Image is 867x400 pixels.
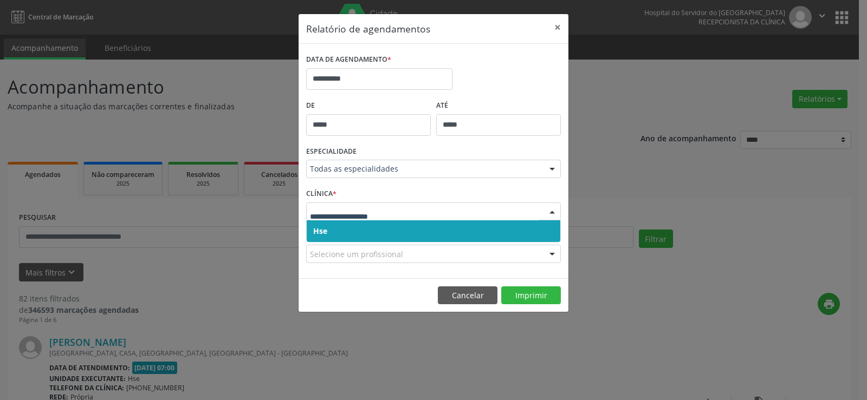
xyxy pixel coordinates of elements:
h5: Relatório de agendamentos [306,22,430,36]
label: De [306,97,431,114]
label: ESPECIALIDADE [306,143,357,160]
button: Close [547,14,568,41]
span: Todas as especialidades [310,163,539,174]
label: ATÉ [436,97,561,114]
span: Selecione um profissional [310,248,403,260]
button: Cancelar [438,286,497,305]
span: Hse [313,226,327,236]
label: DATA DE AGENDAMENTO [306,51,391,68]
button: Imprimir [501,286,561,305]
label: CLÍNICA [306,186,337,202]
